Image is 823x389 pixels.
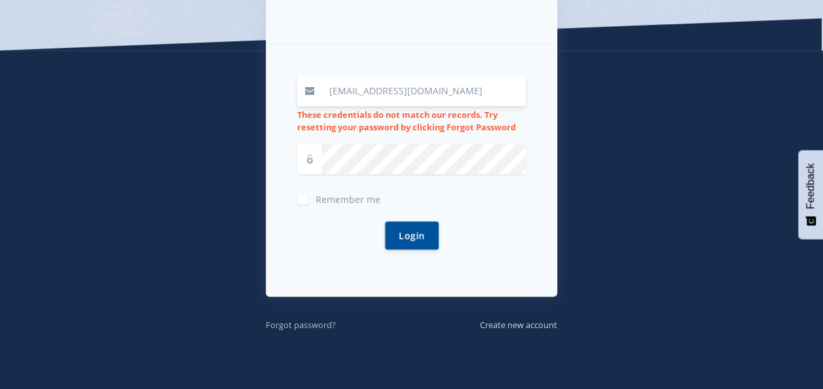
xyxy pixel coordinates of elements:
[297,109,516,133] strong: These credentials do not match our records. Try resetting your password by clicking Forgot Password
[798,150,823,239] button: Feedback - Show survey
[266,317,336,331] a: Forgot password?
[266,319,336,331] small: Forgot password?
[316,193,380,206] span: Remember me
[480,319,557,331] small: Create new account
[385,221,439,250] button: Login
[480,317,557,331] a: Create new account
[805,163,816,209] span: Feedback
[321,76,526,106] input: Email / User ID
